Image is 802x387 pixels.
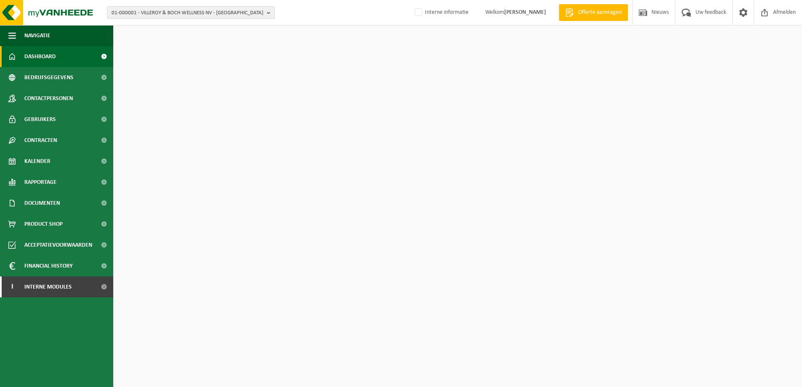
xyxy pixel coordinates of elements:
[24,109,56,130] span: Gebruikers
[24,193,60,214] span: Documenten
[24,130,57,151] span: Contracten
[24,46,56,67] span: Dashboard
[24,255,73,276] span: Financial History
[8,276,16,297] span: I
[24,214,62,235] span: Product Shop
[24,67,73,88] span: Bedrijfsgegevens
[112,7,263,19] span: 01-000001 - VILLEROY & BOCH WELLNESS NV - [GEOGRAPHIC_DATA]
[24,235,92,255] span: Acceptatievoorwaarden
[559,4,628,21] a: Offerte aanvragen
[24,276,72,297] span: Interne modules
[413,6,469,19] label: Interne informatie
[24,88,73,109] span: Contactpersonen
[576,8,624,17] span: Offerte aanvragen
[24,151,50,172] span: Kalender
[504,9,546,15] strong: [PERSON_NAME]
[107,6,275,19] button: 01-000001 - VILLEROY & BOCH WELLNESS NV - [GEOGRAPHIC_DATA]
[24,172,57,193] span: Rapportage
[24,25,50,46] span: Navigatie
